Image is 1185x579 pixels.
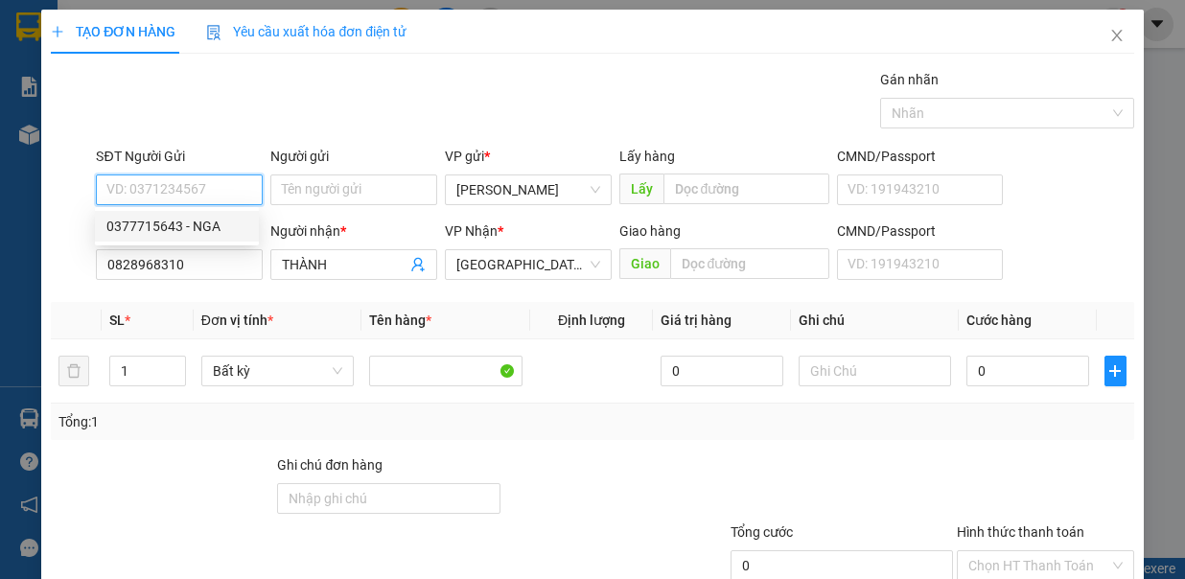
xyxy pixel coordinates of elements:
span: Yêu cầu xuất hóa đơn điện tử [206,24,407,39]
input: Ghi Chú [799,356,952,386]
input: VD: Bàn, Ghế [369,356,523,386]
input: 0 [661,356,783,386]
div: 0377715643 - NGA [95,211,259,242]
img: icon [206,25,221,40]
span: TẠO ĐƠN HÀNG [51,24,175,39]
span: VP Nhận [445,223,498,239]
span: Giao hàng [619,223,681,239]
span: Tổng cước [731,524,793,540]
span: Đơn vị tính [201,313,273,328]
input: Dọc đường [670,248,829,279]
input: Dọc đường [663,174,829,204]
span: SL [109,313,125,328]
span: Định lượng [558,313,625,328]
div: CMND/Passport [837,220,1004,242]
div: CMND/Passport [837,146,1004,167]
label: Hình thức thanh toán [957,524,1084,540]
button: delete [58,356,89,386]
span: user-add [410,257,426,272]
span: Lấy [619,174,663,204]
span: plus [1105,363,1126,379]
input: Ghi chú đơn hàng [277,483,500,514]
div: VP gửi [445,146,612,167]
span: Bất kỳ [213,357,343,385]
span: Liên Hương [456,175,600,204]
button: Close [1090,10,1144,63]
label: Gán nhãn [880,72,939,87]
span: Lấy hàng [619,149,675,164]
span: Tên hàng [369,313,431,328]
span: Giao [619,248,670,279]
div: SĐT Người Gửi [96,146,263,167]
span: plus [51,25,64,38]
div: Người nhận [270,220,437,242]
th: Ghi chú [791,302,960,339]
button: plus [1104,356,1127,386]
span: close [1109,28,1125,43]
div: 0377715643 - NGA [106,216,247,237]
div: Tổng: 1 [58,411,459,432]
span: Giá trị hàng [661,313,732,328]
div: Người gửi [270,146,437,167]
span: Sài Gòn [456,250,600,279]
label: Ghi chú đơn hàng [277,457,383,473]
span: Cước hàng [966,313,1032,328]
